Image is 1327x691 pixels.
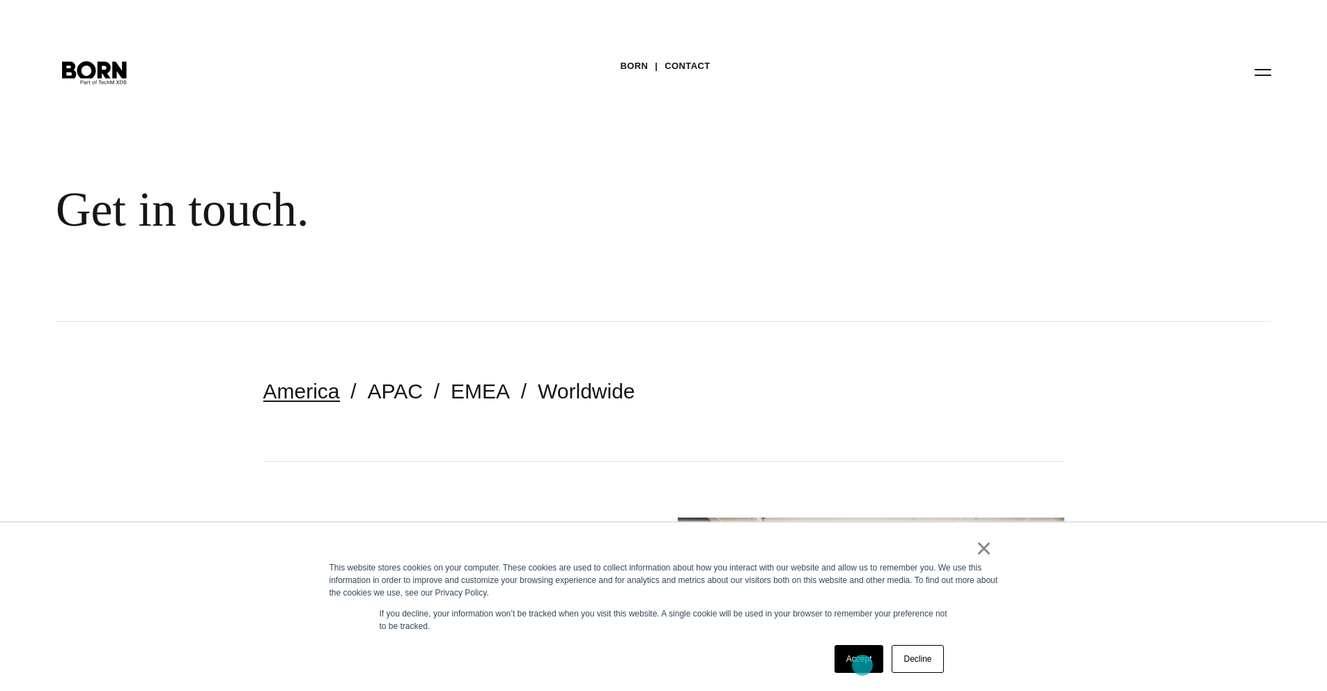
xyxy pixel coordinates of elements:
a: APAC [368,380,423,403]
a: Worldwide [538,380,635,403]
a: × [976,542,993,554]
p: If you decline, your information won’t be tracked when you visit this website. A single cookie wi... [380,607,948,632]
a: Contact [665,56,710,77]
a: BORN [620,56,648,77]
a: Decline [892,645,943,673]
a: Accept [835,645,884,673]
div: This website stores cookies on your computer. These cookies are used to collect information about... [329,561,998,599]
a: EMEA [451,380,510,403]
div: Get in touch. [56,181,850,238]
button: Open [1246,57,1280,86]
h2: BORN [US_STATE] [262,518,650,559]
a: America [263,380,340,403]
